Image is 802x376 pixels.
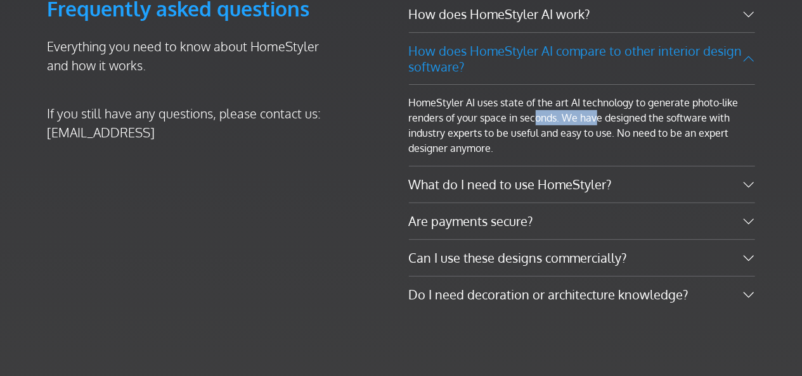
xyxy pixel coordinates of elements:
p: If you still have any questions, please contact us: [EMAIL_ADDRESS] [48,104,333,142]
button: Can I use these designs commercially? [409,240,755,276]
button: What do I need to use HomeStyler? [409,166,755,203]
div: HomeStyler AI uses state of the art AI technology to generate photo-like renders of your space in... [409,85,755,166]
button: Do I need decoration or architecture knowledge? [409,277,755,313]
button: How does HomeStyler AI compare to other interior design software? [409,33,755,85]
button: Are payments secure? [409,203,755,239]
p: Everything you need to know about HomeStyler and how it works. [48,37,333,75]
